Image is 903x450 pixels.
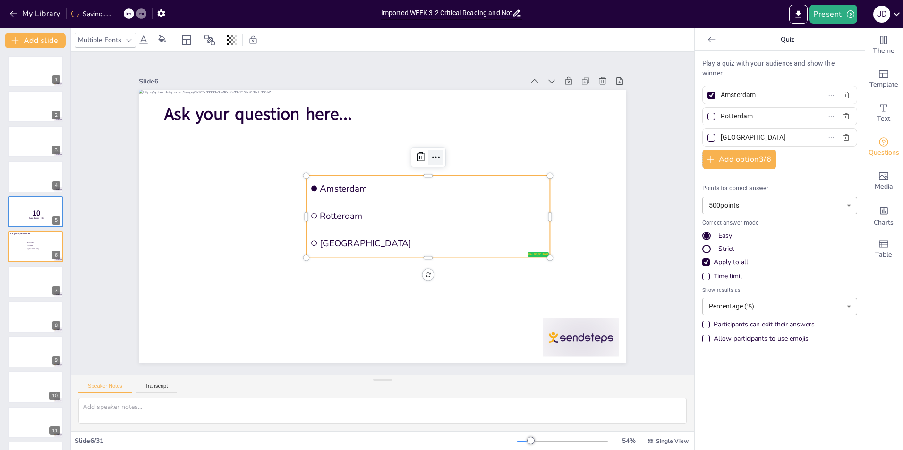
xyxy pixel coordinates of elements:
[28,248,54,250] span: [GEOGRAPHIC_DATA]
[875,182,893,192] span: Media
[789,5,808,24] button: Export to PowerPoint
[52,321,60,330] div: 8
[721,131,809,144] input: Option 3
[869,80,898,90] span: Template
[52,75,60,84] div: 1
[10,233,32,235] span: Ask your question here...
[714,334,809,343] div: Allow participants to use emojis
[381,6,512,20] input: Insert title
[865,96,903,130] div: Add text boxes
[8,126,63,157] div: 3
[702,320,815,329] div: Participants can edit their answers
[204,34,215,46] span: Position
[8,266,63,297] div: 7
[33,208,40,218] span: 10
[875,250,892,260] span: Table
[8,56,63,87] div: 1
[49,392,60,400] div: 10
[155,35,169,45] div: Background color
[877,114,890,124] span: Text
[8,196,63,227] div: 5
[179,33,194,48] div: Layout
[714,320,815,329] div: Participants can edit their answers
[656,437,689,445] span: Single View
[617,436,640,445] div: 54 %
[52,251,60,259] div: 6
[865,130,903,164] div: Get real-time input from your audience
[28,245,54,246] span: Rotterdam
[702,258,857,267] div: Apply to all
[865,164,903,198] div: Add images, graphics, shapes or video
[75,436,517,445] div: Slide 6 / 31
[139,77,524,86] div: Slide 6
[8,231,63,262] div: 6
[78,383,132,393] button: Speaker Notes
[702,58,857,78] p: Play a quiz with your audience and show the winner.
[702,184,857,193] p: Points for correct answer
[71,9,111,18] div: Saving......
[702,272,857,281] div: Time limit
[809,5,857,24] button: Present
[702,244,857,254] div: Strict
[8,336,63,367] div: 9
[52,356,60,365] div: 9
[718,244,734,254] div: Strict
[714,258,748,267] div: Apply to all
[869,148,899,158] span: Questions
[865,62,903,96] div: Add ready made slides
[52,286,60,295] div: 7
[702,334,809,343] div: Allow participants to use emojis
[8,301,63,333] div: 8
[7,6,64,21] button: My Library
[8,91,63,122] div: 2
[874,217,894,228] span: Charts
[702,150,776,169] button: Add option3/6
[8,407,63,438] div: 11
[28,242,54,243] span: Amsterdam
[873,5,890,24] button: J D
[873,46,894,56] span: Theme
[29,217,44,219] span: Countdown - title
[702,197,857,214] div: 500 points
[52,111,60,119] div: 2
[164,102,352,126] span: Ask your question here...
[865,28,903,62] div: Change the overall theme
[865,198,903,232] div: Add charts and graphs
[873,6,890,23] div: J D
[52,146,60,154] div: 3
[52,216,60,225] div: 5
[8,161,63,192] div: 4
[702,219,857,227] p: Correct answer mode
[320,183,546,194] span: Amsterdam
[5,33,66,48] button: Add slide
[320,237,546,249] span: [GEOGRAPHIC_DATA]
[320,210,546,222] span: Rotterdam
[702,231,857,241] div: Easy
[721,88,809,102] input: Option 1
[714,272,742,281] div: Time limit
[721,109,809,123] input: Option 2
[136,383,178,393] button: Transcript
[702,298,857,315] div: Percentage (%)
[76,33,123,46] div: Multiple Fonts
[718,231,732,241] div: Easy
[49,426,60,435] div: 11
[719,28,855,51] p: Quiz
[865,232,903,266] div: Add a table
[702,286,857,294] span: Show results as
[52,181,60,190] div: 4
[8,371,63,402] div: 10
